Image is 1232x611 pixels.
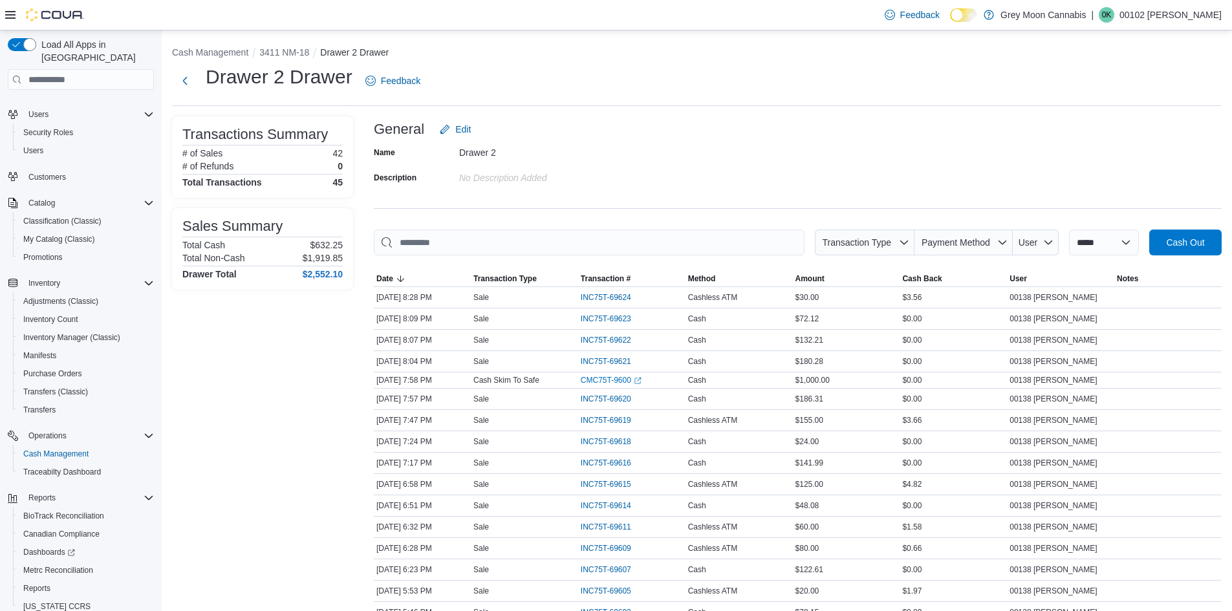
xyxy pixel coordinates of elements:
[182,269,237,279] h4: Drawer Total
[18,231,100,247] a: My Catalog (Classic)
[1010,415,1097,425] span: 00138 [PERSON_NAME]
[581,455,644,471] button: INC75T-69616
[3,167,159,186] button: Customers
[795,292,819,303] span: $30.00
[688,500,706,511] span: Cash
[374,230,805,255] input: This is a search bar. As you type, the results lower in the page will automatically filter.
[182,177,262,188] h4: Total Transactions
[1010,522,1097,532] span: 00138 [PERSON_NAME]
[473,436,489,447] p: Sale
[900,541,1007,556] div: $0.66
[18,330,125,345] a: Inventory Manager (Classic)
[1010,394,1097,404] span: 00138 [PERSON_NAME]
[471,271,578,286] button: Transaction Type
[1010,500,1097,511] span: 00138 [PERSON_NAME]
[1010,586,1097,596] span: 00138 [PERSON_NAME]
[581,477,644,492] button: INC75T-69615
[374,173,416,183] label: Description
[900,583,1007,599] div: $1.97
[795,522,819,532] span: $60.00
[28,198,55,208] span: Catalog
[310,240,343,250] p: $632.25
[795,356,823,367] span: $180.28
[28,109,49,120] span: Users
[1010,314,1097,324] span: 00138 [PERSON_NAME]
[13,142,159,160] button: Users
[18,143,49,158] a: Users
[581,413,644,428] button: INC75T-69619
[578,271,686,286] button: Transaction #
[688,522,737,532] span: Cashless ATM
[455,123,471,136] span: Edit
[23,387,88,397] span: Transfers (Classic)
[581,564,631,575] span: INC75T-69607
[914,230,1013,255] button: Payment Method
[376,273,393,284] span: Date
[23,529,100,539] span: Canadian Compliance
[23,169,154,185] span: Customers
[18,526,105,542] a: Canadian Compliance
[581,498,644,513] button: INC75T-69614
[23,547,75,557] span: Dashboards
[581,436,631,447] span: INC75T-69618
[381,74,420,87] span: Feedback
[13,463,159,481] button: Traceabilty Dashboard
[18,250,154,265] span: Promotions
[795,458,823,468] span: $141.99
[23,145,43,156] span: Users
[581,519,644,535] button: INC75T-69611
[581,354,644,369] button: INC75T-69621
[374,290,471,305] div: [DATE] 8:28 PM
[795,273,825,284] span: Amount
[28,431,67,441] span: Operations
[18,294,154,309] span: Adjustments (Classic)
[18,213,154,229] span: Classification (Classic)
[581,522,631,532] span: INC75T-69611
[473,394,489,404] p: Sale
[13,365,159,383] button: Purchase Orders
[688,273,716,284] span: Method
[459,142,632,158] div: Drawer 2
[900,354,1007,369] div: $0.00
[172,68,198,94] button: Next
[581,543,631,553] span: INC75T-69609
[23,583,50,594] span: Reports
[26,8,84,21] img: Cova
[18,384,93,400] a: Transfers (Classic)
[900,391,1007,407] div: $0.00
[13,292,159,310] button: Adjustments (Classic)
[3,427,159,445] button: Operations
[18,330,154,345] span: Inventory Manager (Classic)
[23,490,61,506] button: Reports
[581,458,631,468] span: INC75T-69616
[634,377,642,385] svg: External link
[473,292,489,303] p: Sale
[374,519,471,535] div: [DATE] 6:32 PM
[581,415,631,425] span: INC75T-69619
[1099,7,1114,23] div: 00102 Kristian Serna
[900,477,1007,492] div: $4.82
[374,372,471,388] div: [DATE] 7:58 PM
[18,366,87,381] a: Purchase Orders
[13,310,159,328] button: Inventory Count
[18,508,154,524] span: BioTrack Reconciliation
[332,177,343,188] h4: 45
[581,292,631,303] span: INC75T-69624
[18,294,103,309] a: Adjustments (Classic)
[1149,230,1222,255] button: Cash Out
[1010,356,1097,367] span: 00138 [PERSON_NAME]
[581,273,631,284] span: Transaction #
[688,415,737,425] span: Cashless ATM
[18,464,106,480] a: Traceabilty Dashboard
[13,212,159,230] button: Classification (Classic)
[900,311,1007,327] div: $0.00
[374,271,471,286] button: Date
[581,586,631,596] span: INC75T-69605
[3,105,159,123] button: Users
[18,581,154,596] span: Reports
[374,477,471,492] div: [DATE] 6:58 PM
[1010,543,1097,553] span: 00138 [PERSON_NAME]
[950,22,951,23] span: Dark Mode
[473,335,489,345] p: Sale
[435,116,476,142] button: Edit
